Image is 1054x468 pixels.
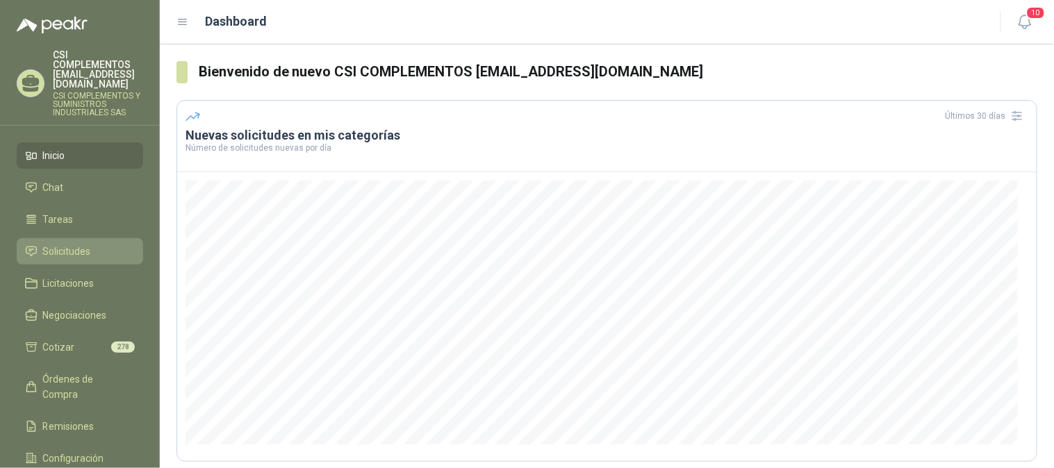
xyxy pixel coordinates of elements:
[17,366,143,408] a: Órdenes de Compra
[17,302,143,328] a: Negociaciones
[43,212,74,227] span: Tareas
[17,174,143,201] a: Chat
[53,92,143,117] p: CSI COMPLEMENTOS Y SUMINISTROS INDUSTRIALES SAS
[17,206,143,233] a: Tareas
[43,451,104,466] span: Configuración
[43,419,94,434] span: Remisiones
[186,144,1028,152] p: Número de solicitudes nuevas por día
[17,334,143,360] a: Cotizar278
[43,180,64,195] span: Chat
[1026,6,1046,19] span: 10
[43,276,94,291] span: Licitaciones
[17,238,143,265] a: Solicitudes
[17,17,88,33] img: Logo peakr
[17,413,143,440] a: Remisiones
[43,244,91,259] span: Solicitudes
[206,12,267,31] h1: Dashboard
[53,50,143,89] p: CSI COMPLEMENTOS [EMAIL_ADDRESS][DOMAIN_NAME]
[43,371,130,402] span: Órdenes de Compra
[199,61,1037,83] h3: Bienvenido de nuevo CSI COMPLEMENTOS [EMAIL_ADDRESS][DOMAIN_NAME]
[186,127,1028,144] h3: Nuevas solicitudes en mis categorías
[946,105,1028,127] div: Últimos 30 días
[1012,10,1037,35] button: 10
[111,342,135,353] span: 278
[43,148,65,163] span: Inicio
[17,142,143,169] a: Inicio
[43,340,75,355] span: Cotizar
[17,270,143,296] a: Licitaciones
[43,308,107,323] span: Negociaciones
